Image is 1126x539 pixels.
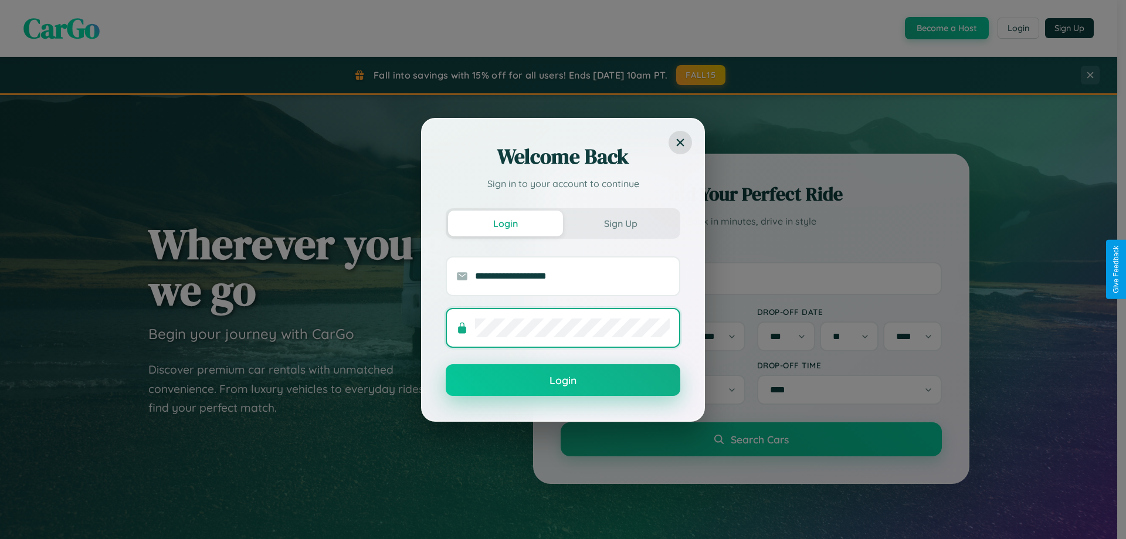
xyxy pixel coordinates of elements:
button: Login [448,211,563,236]
p: Sign in to your account to continue [446,177,680,191]
button: Sign Up [563,211,678,236]
button: Login [446,364,680,396]
h2: Welcome Back [446,143,680,171]
div: Give Feedback [1112,246,1120,293]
